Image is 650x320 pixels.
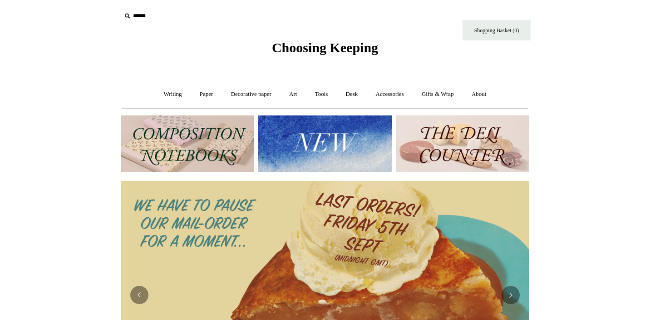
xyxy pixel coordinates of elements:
img: New.jpg__PID:f73bdf93-380a-4a35-bcfe-7823039498e1 [258,115,391,172]
a: Tools [307,82,336,106]
a: Shopping Basket (0) [463,20,531,40]
a: Decorative paper [223,82,280,106]
a: Choosing Keeping [272,47,378,54]
a: Desk [338,82,366,106]
img: The Deli Counter [396,115,529,172]
span: Choosing Keeping [272,40,378,55]
a: Art [281,82,305,106]
button: Previous [130,286,148,304]
a: Writing [156,82,190,106]
a: Accessories [368,82,412,106]
a: Paper [192,82,222,106]
a: About [463,82,495,106]
a: Gifts & Wrap [414,82,462,106]
img: 202302 Composition ledgers.jpg__PID:69722ee6-fa44-49dd-a067-31375e5d54ec [121,115,254,172]
button: Next [502,286,520,304]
